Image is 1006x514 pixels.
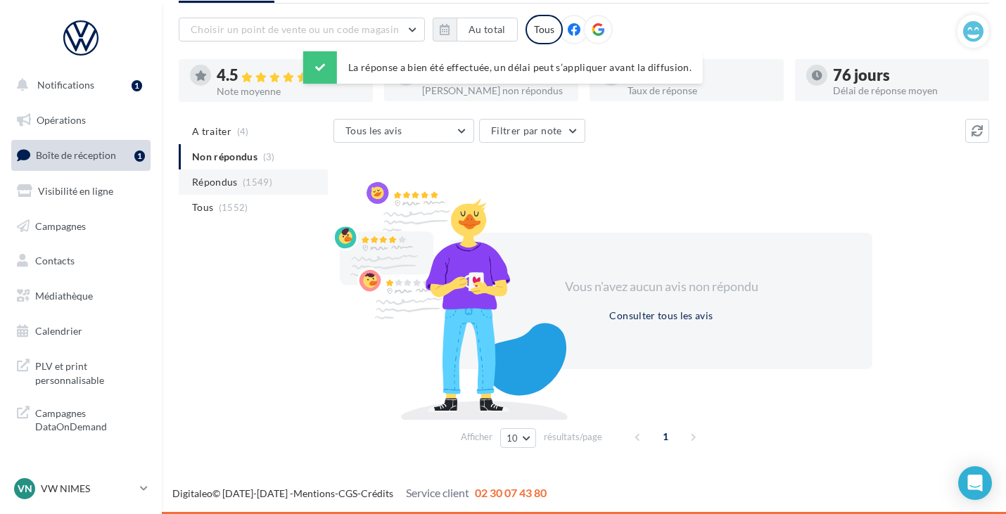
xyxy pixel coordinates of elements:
[293,487,335,499] a: Mentions
[8,176,153,206] a: Visibilité en ligne
[833,68,978,83] div: 76 jours
[191,23,399,35] span: Choisir un point de vente ou un code magasin
[345,124,402,136] span: Tous les avis
[35,325,82,337] span: Calendrier
[192,124,231,139] span: A traiter
[179,18,425,41] button: Choisir un point de vente ou un code magasin
[361,487,393,499] a: Crédits
[237,126,249,137] span: (4)
[217,86,362,96] div: Note moyenne
[134,150,145,162] div: 1
[461,430,492,444] span: Afficher
[8,398,153,439] a: Campagnes DataOnDemand
[406,486,469,499] span: Service client
[8,105,153,135] a: Opérations
[8,70,148,100] button: Notifications 1
[132,80,142,91] div: 1
[475,486,547,499] span: 02 30 07 43 80
[958,466,992,500] div: Open Intercom Messenger
[8,246,153,276] a: Contacts
[8,140,153,170] a: Boîte de réception1
[192,175,238,189] span: Répondus
[303,51,703,84] div: La réponse a bien été effectuée, un délai peut s’appliquer avant la diffusion.
[172,487,212,499] a: Digitaleo
[36,149,116,161] span: Boîte de réception
[37,114,86,126] span: Opérations
[37,79,94,91] span: Notifications
[500,428,536,448] button: 10
[8,316,153,346] a: Calendrier
[654,425,677,448] span: 1
[35,255,75,266] span: Contacts
[35,404,145,434] span: Campagnes DataOnDemand
[540,278,782,296] div: Vous n'avez aucun avis non répondu
[11,475,151,502] a: VN VW NIMES
[507,432,518,444] span: 10
[433,18,518,41] button: Au total
[35,219,86,231] span: Campagnes
[457,18,518,41] button: Au total
[217,68,362,84] div: 4.5
[18,482,32,496] span: VN
[333,119,474,143] button: Tous les avis
[479,119,585,143] button: Filtrer par note
[833,86,978,96] div: Délai de réponse moyen
[8,281,153,311] a: Médiathèque
[41,482,134,496] p: VW NIMES
[192,200,213,214] span: Tous
[172,487,547,499] span: © [DATE]-[DATE] - - -
[604,307,718,324] button: Consulter tous les avis
[544,430,602,444] span: résultats/page
[219,202,248,213] span: (1552)
[8,351,153,392] a: PLV et print personnalisable
[338,487,357,499] a: CGS
[35,356,145,387] span: PLV et print personnalisable
[35,290,93,302] span: Médiathèque
[243,176,272,188] span: (1549)
[38,185,113,197] span: Visibilité en ligne
[526,15,563,44] div: Tous
[8,212,153,241] a: Campagnes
